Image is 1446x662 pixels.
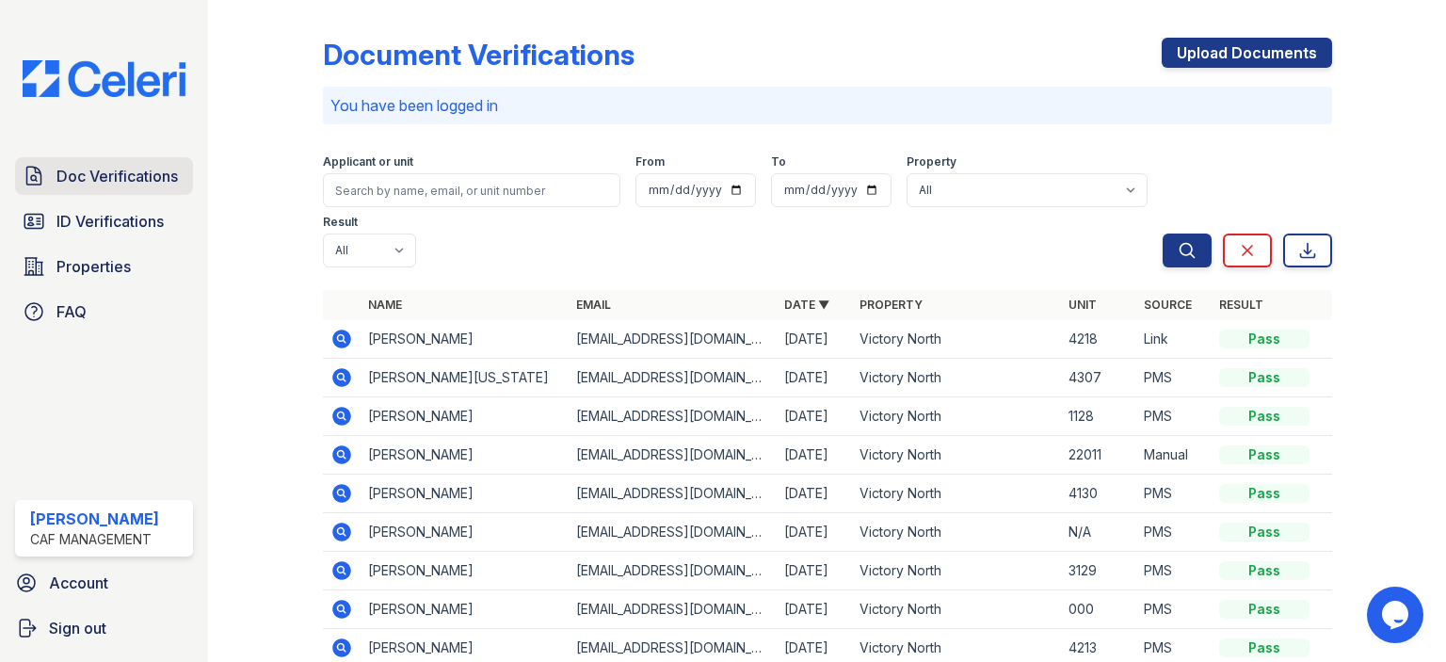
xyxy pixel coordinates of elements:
td: [EMAIL_ADDRESS][DOMAIN_NAME] [569,359,777,397]
td: 22011 [1061,436,1136,475]
a: Source [1144,298,1192,312]
a: Name [368,298,402,312]
td: Victory North [852,590,1060,629]
td: PMS [1136,552,1212,590]
td: [EMAIL_ADDRESS][DOMAIN_NAME] [569,397,777,436]
p: You have been logged in [330,94,1325,117]
td: Victory North [852,397,1060,436]
div: Pass [1219,330,1309,348]
td: 3129 [1061,552,1136,590]
span: ID Verifications [56,210,164,233]
span: Account [49,572,108,594]
td: PMS [1136,475,1212,513]
td: [PERSON_NAME][US_STATE] [361,359,569,397]
td: Manual [1136,436,1212,475]
td: 1128 [1061,397,1136,436]
td: Link [1136,320,1212,359]
td: PMS [1136,513,1212,552]
a: Unit [1068,298,1097,312]
td: [EMAIL_ADDRESS][DOMAIN_NAME] [569,590,777,629]
input: Search by name, email, or unit number [323,173,620,207]
td: [EMAIL_ADDRESS][DOMAIN_NAME] [569,475,777,513]
a: Upload Documents [1162,38,1332,68]
td: [DATE] [777,436,852,475]
div: Pass [1219,561,1309,580]
a: Email [576,298,611,312]
td: 4307 [1061,359,1136,397]
a: FAQ [15,293,193,331]
td: 4218 [1061,320,1136,359]
div: Document Verifications [323,38,635,72]
td: [PERSON_NAME] [361,552,569,590]
a: Account [8,564,201,602]
td: [EMAIL_ADDRESS][DOMAIN_NAME] [569,513,777,552]
a: Sign out [8,609,201,647]
td: [DATE] [777,552,852,590]
td: 4130 [1061,475,1136,513]
div: Pass [1219,445,1309,464]
a: Date ▼ [784,298,829,312]
td: N/A [1061,513,1136,552]
span: FAQ [56,300,87,323]
td: [PERSON_NAME] [361,436,569,475]
td: [PERSON_NAME] [361,320,569,359]
td: [EMAIL_ADDRESS][DOMAIN_NAME] [569,436,777,475]
td: Victory North [852,475,1060,513]
label: From [635,154,665,170]
span: Sign out [49,617,106,639]
td: [DATE] [777,513,852,552]
td: PMS [1136,397,1212,436]
div: Pass [1219,600,1309,619]
td: [DATE] [777,590,852,629]
label: Applicant or unit [323,154,413,170]
div: Pass [1219,484,1309,503]
div: Pass [1219,638,1309,657]
div: Pass [1219,407,1309,426]
td: [DATE] [777,359,852,397]
a: Result [1219,298,1263,312]
label: Result [323,215,358,230]
td: Victory North [852,513,1060,552]
img: CE_Logo_Blue-a8612792a0a2168367f1c8372b55b34899dd931a85d93a1a3d3e32e68fde9ad4.png [8,60,201,97]
td: [PERSON_NAME] [361,397,569,436]
div: CAF Management [30,530,159,549]
td: [DATE] [777,475,852,513]
td: Victory North [852,359,1060,397]
a: ID Verifications [15,202,193,240]
td: PMS [1136,590,1212,629]
td: [PERSON_NAME] [361,590,569,629]
td: [PERSON_NAME] [361,513,569,552]
td: [PERSON_NAME] [361,475,569,513]
td: [DATE] [777,320,852,359]
td: Victory North [852,436,1060,475]
a: Properties [15,248,193,285]
a: Doc Verifications [15,157,193,195]
iframe: chat widget [1367,587,1427,643]
td: Victory North [852,552,1060,590]
label: To [771,154,786,170]
a: Property [860,298,923,312]
div: Pass [1219,368,1309,387]
td: [EMAIL_ADDRESS][DOMAIN_NAME] [569,552,777,590]
td: PMS [1136,359,1212,397]
span: Properties [56,255,131,278]
td: [EMAIL_ADDRESS][DOMAIN_NAME] [569,320,777,359]
div: [PERSON_NAME] [30,508,159,530]
td: 000 [1061,590,1136,629]
td: [DATE] [777,397,852,436]
td: Victory North [852,320,1060,359]
div: Pass [1219,523,1309,541]
label: Property [907,154,956,170]
span: Doc Verifications [56,165,178,187]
